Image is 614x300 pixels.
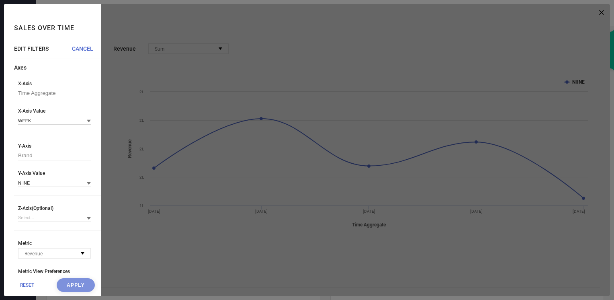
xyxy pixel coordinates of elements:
[14,64,101,71] div: Axes
[18,143,91,149] span: Y-Axis
[18,171,91,176] span: Y-Axis Value
[18,205,91,211] span: Z-Axis(Optional)
[18,269,91,274] span: Metric View Preferences
[14,45,49,52] span: EDIT FILTERS
[18,81,91,86] span: X-Axis
[18,240,91,246] span: Metric
[20,282,34,288] span: RESET
[14,24,74,32] h1: Sales over time
[72,45,93,52] span: CANCEL
[18,108,91,114] span: X-Axis Value
[18,214,91,222] input: Select...
[25,251,43,257] span: Revenue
